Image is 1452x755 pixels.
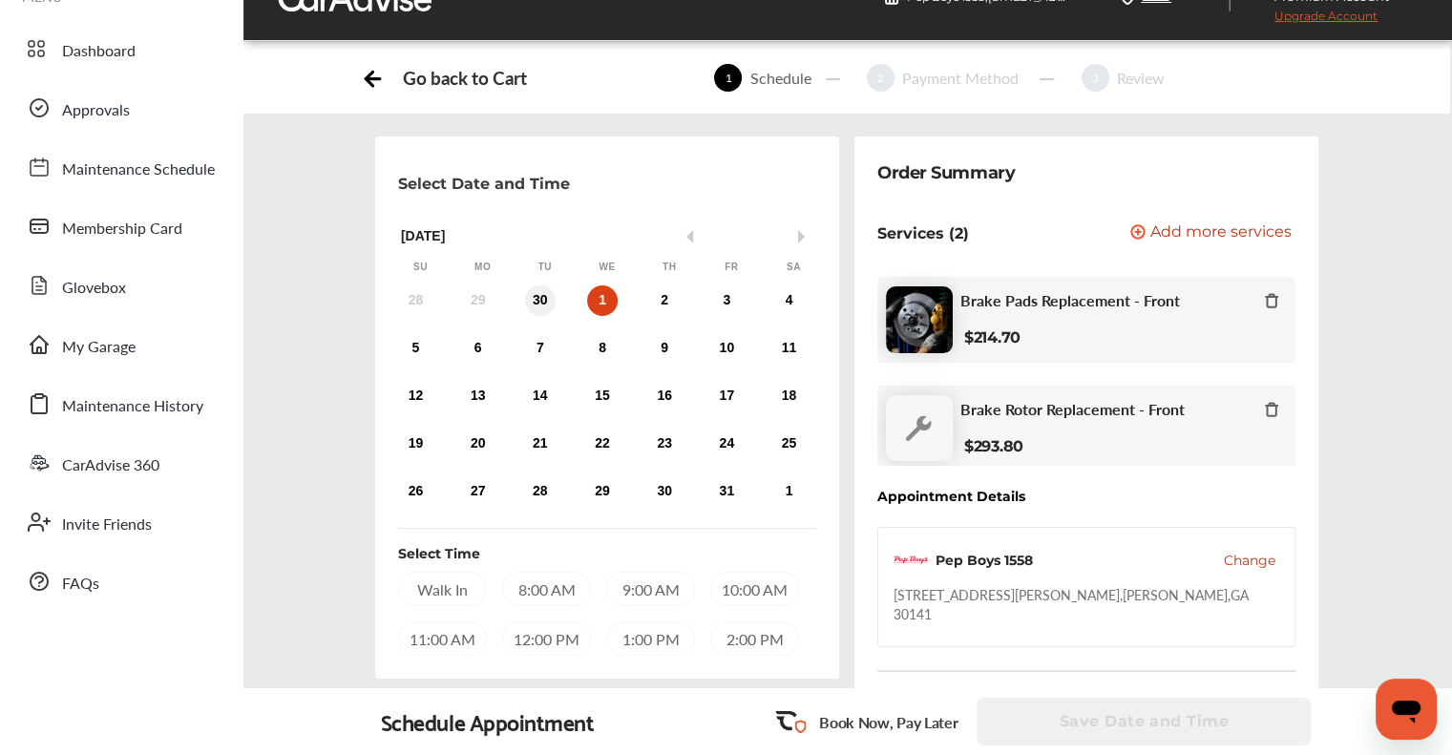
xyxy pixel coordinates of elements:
[398,544,480,563] div: Select Time
[773,333,804,364] div: Choose Saturday, October 11th, 2025
[463,285,494,316] div: Not available Monday, September 29th, 2025
[964,328,1021,346] b: $214.70
[742,67,818,89] div: Schedule
[649,381,680,411] div: Choose Thursday, October 16th, 2025
[400,285,431,316] div: Not available Sunday, September 28th, 2025
[398,621,487,656] div: 11:00 AM
[649,333,680,364] div: Choose Thursday, October 9th, 2025
[649,429,680,459] div: Choose Thursday, October 23rd, 2025
[1130,224,1292,242] button: Add more services
[1130,224,1295,242] a: Add more services
[1082,64,1109,92] span: 3
[62,513,152,537] span: Invite Friends
[17,142,224,192] a: Maintenance Schedule
[62,217,182,241] span: Membership Card
[714,64,742,92] span: 1
[536,261,555,274] div: Tu
[773,381,804,411] div: Choose Saturday, October 18th, 2025
[403,67,526,89] div: Go back to Cart
[877,159,1015,186] div: Order Summary
[773,429,804,459] div: Choose Saturday, October 25th, 2025
[463,429,494,459] div: Choose Monday, October 20th, 2025
[389,228,825,244] div: [DATE]
[398,572,487,606] div: Walk In
[710,572,799,606] div: 10:00 AM
[17,556,224,606] a: FAQs
[385,282,820,511] div: month 2025-10
[722,261,741,274] div: Fr
[62,394,203,419] span: Maintenance History
[819,711,957,733] p: Book Now, Pay Later
[886,286,953,353] img: brake-pads-replacement-thumb.jpg
[410,261,430,274] div: Su
[960,400,1185,418] span: Brake Rotor Replacement - Front
[62,276,126,301] span: Glovebox
[711,381,742,411] div: Choose Friday, October 17th, 2025
[502,572,591,606] div: 8:00 AM
[381,708,595,735] div: Schedule Appointment
[587,429,618,459] div: Choose Wednesday, October 22nd, 2025
[598,261,617,274] div: We
[17,379,224,429] a: Maintenance History
[1246,9,1378,32] span: Upgrade Account
[398,175,570,193] p: Select Date and Time
[17,201,224,251] a: Membership Card
[62,98,130,123] span: Approvals
[964,437,1023,455] b: $293.80
[400,429,431,459] div: Choose Sunday, October 19th, 2025
[525,476,556,507] div: Choose Tuesday, October 28th, 2025
[649,285,680,316] div: Choose Thursday, October 2nd, 2025
[1224,551,1275,570] button: Change
[463,476,494,507] div: Choose Monday, October 27th, 2025
[400,333,431,364] div: Choose Sunday, October 5th, 2025
[62,39,136,64] span: Dashboard
[606,572,695,606] div: 9:00 AM
[784,261,803,274] div: Sa
[463,381,494,411] div: Choose Monday, October 13th, 2025
[960,291,1180,309] span: Brake Pads Replacement - Front
[1150,224,1292,242] span: Add more services
[525,333,556,364] div: Choose Tuesday, October 7th, 2025
[17,261,224,310] a: Glovebox
[525,285,556,316] div: Choose Tuesday, September 30th, 2025
[17,320,224,369] a: My Garage
[1376,679,1437,740] iframe: Button to launch messaging window
[877,224,969,242] p: Services (2)
[798,230,811,243] button: Next Month
[660,261,679,274] div: Th
[525,381,556,411] div: Choose Tuesday, October 14th, 2025
[62,572,99,597] span: FAQs
[62,453,159,478] span: CarAdvise 360
[894,67,1026,89] div: Payment Method
[17,24,224,73] a: Dashboard
[877,489,1025,504] div: Appointment Details
[606,621,695,656] div: 1:00 PM
[502,621,591,656] div: 12:00 PM
[17,438,224,488] a: CarAdvise 360
[400,476,431,507] div: Choose Sunday, October 26th, 2025
[886,395,953,461] img: default_wrench_icon.d1a43860.svg
[773,285,804,316] div: Choose Saturday, October 4th, 2025
[62,335,136,360] span: My Garage
[587,381,618,411] div: Choose Wednesday, October 15th, 2025
[649,476,680,507] div: Choose Thursday, October 30th, 2025
[711,429,742,459] div: Choose Friday, October 24th, 2025
[680,230,693,243] button: Previous Month
[62,157,215,182] span: Maintenance Schedule
[867,64,894,92] span: 2
[587,333,618,364] div: Choose Wednesday, October 8th, 2025
[17,83,224,133] a: Approvals
[400,381,431,411] div: Choose Sunday, October 12th, 2025
[894,543,928,577] img: logo-pepboys.png
[710,621,799,656] div: 2:00 PM
[525,429,556,459] div: Choose Tuesday, October 21st, 2025
[711,285,742,316] div: Choose Friday, October 3rd, 2025
[773,476,804,507] div: Choose Saturday, November 1st, 2025
[463,333,494,364] div: Choose Monday, October 6th, 2025
[711,333,742,364] div: Choose Friday, October 10th, 2025
[587,476,618,507] div: Choose Wednesday, October 29th, 2025
[17,497,224,547] a: Invite Friends
[1109,67,1172,89] div: Review
[587,285,618,316] div: Choose Wednesday, October 1st, 2025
